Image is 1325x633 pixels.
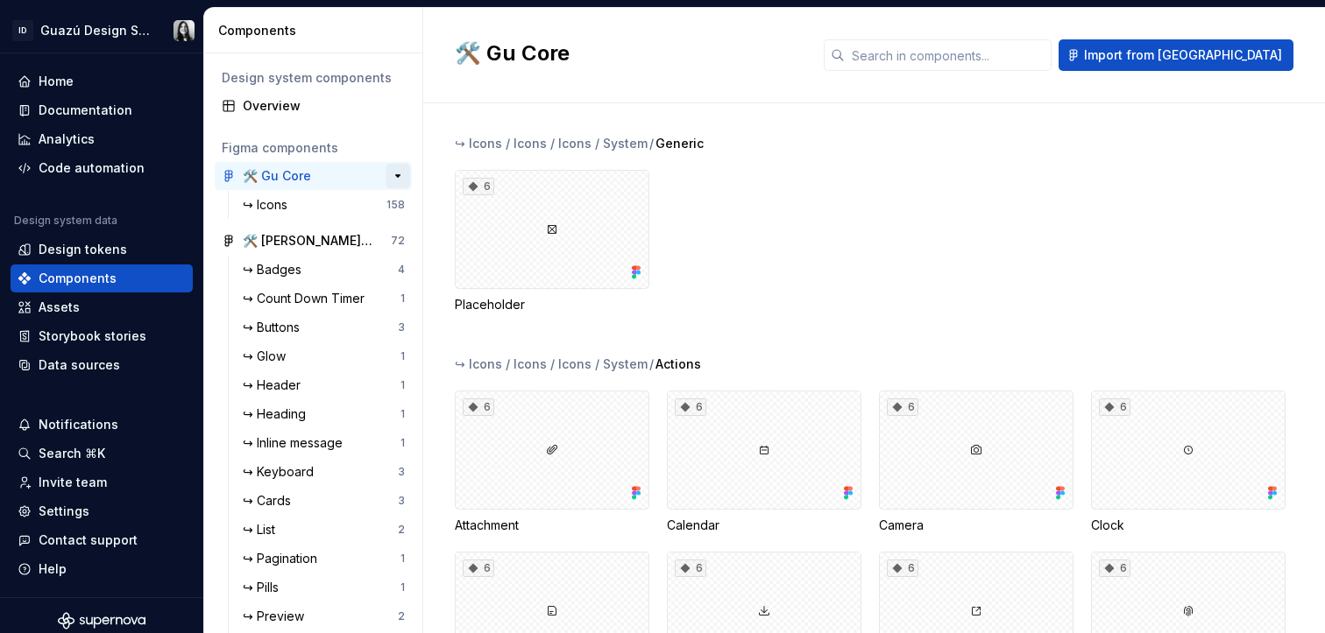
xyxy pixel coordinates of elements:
[39,299,80,316] div: Assets
[11,497,193,525] a: Settings
[1099,559,1130,577] div: 6
[455,170,649,313] div: 6Placeholder
[887,398,918,416] div: 6
[400,552,405,566] div: 1
[39,73,74,90] div: Home
[667,390,861,534] div: 6Calendar
[236,429,412,457] a: ↪ Inline message1
[391,234,405,248] div: 72
[236,371,412,399] a: ↪ Header1
[39,356,120,374] div: Data sources
[463,178,494,195] div: 6
[236,256,412,284] a: ↪ Badges4
[236,191,412,219] a: ↪ Icons158
[243,434,350,452] div: ↪ Inline message
[243,376,308,394] div: ↪ Header
[463,559,494,577] div: 6
[215,162,412,190] a: 🛠️ Gu Core
[215,92,412,120] a: Overview
[879,390,1073,534] div: 6Camera
[11,468,193,496] a: Invite team
[236,400,412,428] a: ↪ Heading1
[39,474,107,491] div: Invite team
[243,232,373,250] div: 🛠️ [PERSON_NAME] - Personas
[39,560,67,578] div: Help
[218,22,415,39] div: Components
[11,154,193,182] a: Code automation
[649,355,654,373] span: /
[400,436,405,450] div: 1
[243,196,294,214] div: ↪ Icons
[11,526,193,554] button: Contact support
[243,290,372,307] div: ↪ Count Down Timer
[243,261,308,278] div: ↪ Badges
[222,139,405,157] div: Figma components
[398,465,405,479] div: 3
[11,555,193,583] button: Help
[236,342,412,370] a: ↪ Glow1
[455,355,648,373] div: ↪ Icons / Icons / Icons / System
[39,531,138,549] div: Contact support
[455,39,803,67] h2: 🛠️ Gu Core
[386,198,405,212] div: 158
[236,545,412,573] a: ↪ Pagination1
[400,378,405,392] div: 1
[667,517,861,534] div: Calendar
[236,458,412,486] a: ↪ Keyboard3
[398,320,405,334] div: 3
[236,487,412,515] a: ↪ Cards3
[39,445,105,462] div: Search ⌘K
[845,39,1052,71] input: Search in components...
[39,270,117,287] div: Components
[243,167,311,185] div: 🛠️ Gu Core
[11,351,193,379] a: Data sources
[58,612,145,629] svg: Supernova Logo
[1091,517,1286,534] div: Clock
[39,241,127,258] div: Design tokens
[4,11,200,49] button: IDGuazú Design SystemMaru Saad
[39,416,118,433] div: Notifications
[243,521,282,538] div: ↪ List
[1099,398,1130,416] div: 6
[12,20,33,41] div: ID
[398,523,405,537] div: 2
[11,293,193,321] a: Assets
[11,125,193,153] a: Analytics
[11,236,193,264] a: Design tokens
[236,313,412,341] a: ↪ Buttons3
[398,263,405,277] div: 4
[11,96,193,124] a: Documentation
[243,97,405,115] div: Overview
[887,559,918,577] div: 6
[236,285,412,313] a: ↪ Count Down Timer1
[236,516,412,544] a: ↪ List2
[463,398,494,416] div: 6
[11,322,193,350] a: Storybook stories
[243,579,286,596] div: ↪ Pills
[400,580,405,594] div: 1
[655,355,701,373] span: Actions
[400,292,405,306] div: 1
[649,135,654,152] span: /
[455,135,648,152] div: ↪ Icons / Icons / Icons / System
[243,405,313,423] div: ↪ Heading
[215,227,412,255] a: 🛠️ [PERSON_NAME] - Personas72
[400,349,405,363] div: 1
[1059,39,1293,71] button: Import from [GEOGRAPHIC_DATA]
[1084,46,1282,64] span: Import from [GEOGRAPHIC_DATA]
[14,214,117,228] div: Design system data
[455,390,649,534] div: 6Attachment
[243,348,293,365] div: ↪ Glow
[11,411,193,439] button: Notifications
[243,492,298,510] div: ↪ Cards
[243,608,311,625] div: ↪ Preview
[655,135,704,152] span: Generic
[174,20,195,41] img: Maru Saad
[675,559,706,577] div: 6
[222,69,405,87] div: Design system components
[39,503,89,520] div: Settings
[39,102,132,119] div: Documentation
[879,517,1073,534] div: Camera
[236,573,412,601] a: ↪ Pills1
